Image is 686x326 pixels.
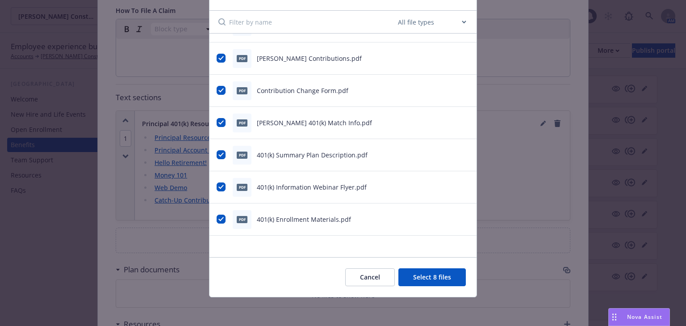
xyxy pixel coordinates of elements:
span: Contribution Change Form.pdf [257,86,348,95]
button: Cancel [345,268,395,286]
button: download file [447,215,454,224]
button: download file [447,54,454,63]
span: pdf [237,184,247,191]
button: Select 8 files [398,268,466,286]
input: Filter by name [229,11,396,33]
div: Drag to move [609,309,620,326]
svg: Search [218,18,226,25]
span: [PERSON_NAME] Contributions.pdf [257,54,362,63]
span: [PERSON_NAME] 401(k) Match Info.pdf [257,119,372,127]
span: pdf [237,152,247,158]
button: Nova Assist [608,308,670,326]
span: Nova Assist [627,313,662,321]
button: preview file [461,182,469,192]
span: 401(k) Enrollment Materials.pdf [257,215,351,224]
button: preview file [461,86,469,95]
button: preview file [461,54,469,63]
button: download file [447,86,454,95]
button: download file [447,182,454,192]
button: preview file [461,215,469,224]
span: pdf [237,119,247,126]
span: 401(k) Summary Plan Description.pdf [257,151,368,159]
span: 401(k) Information Webinar Flyer.pdf [257,183,367,191]
button: preview file [461,150,469,160]
span: pdf [237,87,247,94]
button: download file [447,150,454,160]
button: preview file [461,118,469,127]
span: pdf [237,55,247,62]
span: pdf [237,216,247,223]
button: download file [447,118,454,127]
